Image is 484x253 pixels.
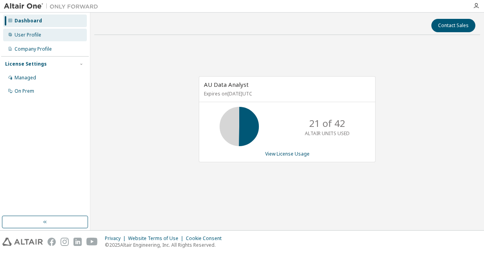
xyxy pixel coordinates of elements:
button: Contact Sales [431,19,475,32]
p: © 2025 Altair Engineering, Inc. All Rights Reserved. [105,242,226,248]
div: Website Terms of Use [128,235,186,242]
p: 21 of 42 [309,117,345,130]
div: User Profile [15,32,41,38]
div: Company Profile [15,46,52,52]
div: Managed [15,75,36,81]
div: Privacy [105,235,128,242]
p: ALTAIR UNITS USED [305,130,350,137]
div: On Prem [15,88,34,94]
p: Expires on [DATE] UTC [204,90,368,97]
img: altair_logo.svg [2,238,43,246]
img: facebook.svg [48,238,56,246]
a: View License Usage [265,150,310,157]
img: instagram.svg [60,238,69,246]
img: Altair One [4,2,102,10]
span: AU Data Analyst [204,81,249,88]
img: youtube.svg [86,238,98,246]
div: Dashboard [15,18,42,24]
img: linkedin.svg [73,238,82,246]
div: License Settings [5,61,47,67]
div: Cookie Consent [186,235,226,242]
